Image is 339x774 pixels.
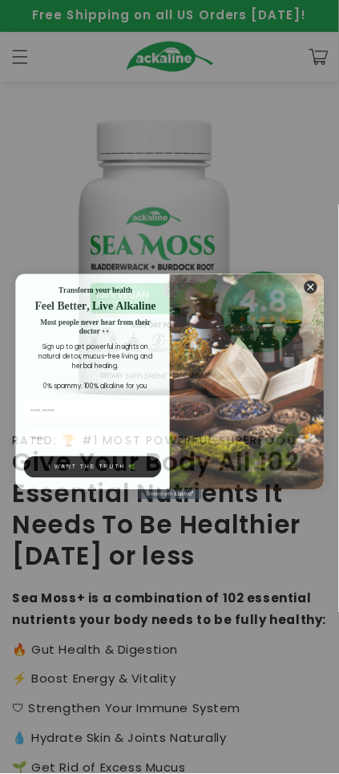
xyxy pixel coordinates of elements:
[34,301,155,313] strong: Feel Better, Live Alkaline
[170,274,325,490] img: 4a4a186a-b914-4224-87c7-990d8ecc9bca.jpeg
[25,430,161,450] input: Email
[29,342,161,371] p: Sign up to get powerful insights on natural detox, mucus-free living, and herbal healing.
[40,318,151,336] strong: Most people never hear from their doctor 👀
[304,281,317,294] button: Close dialog
[138,490,201,500] a: Created with Klaviyo - opens in a new tab
[59,286,132,294] strong: Transform your health
[29,382,161,391] p: 0% spammy. 100% alkaline for you
[23,457,161,479] button: I WANT THE TRUTH 🌿
[23,402,161,422] input: First Name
